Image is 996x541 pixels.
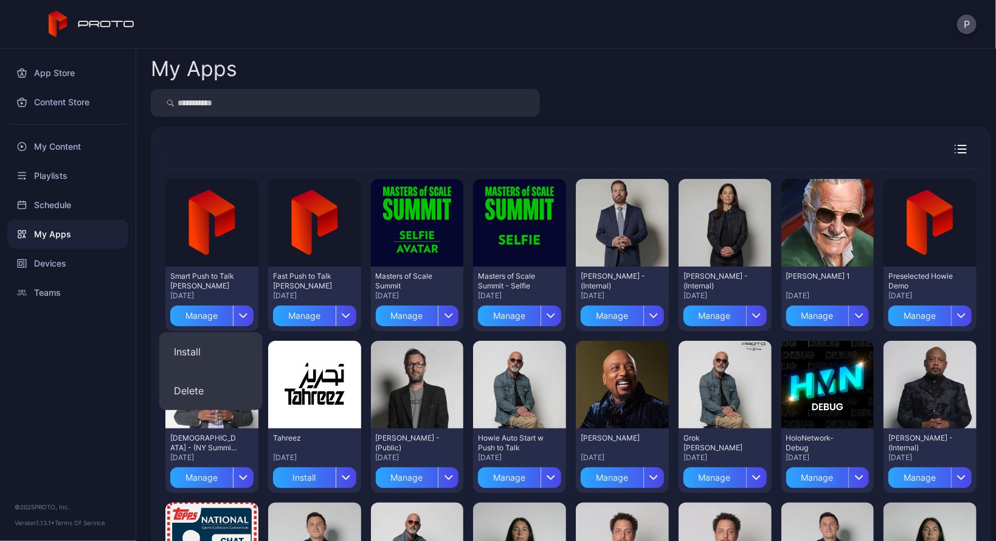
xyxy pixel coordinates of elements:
div: [DATE] [786,291,870,301]
div: Manage [786,305,849,326]
button: Manage [786,462,870,488]
button: P [957,15,977,34]
div: Tahreez [273,433,340,443]
div: © 2025 PROTO, Inc. [15,502,121,512]
div: Manage [376,305,438,326]
div: Manage [683,305,746,326]
a: My Apps [7,220,128,249]
div: [DATE] [581,453,664,462]
a: Teams [7,278,128,307]
div: Daymond John - (Internal) [888,433,955,453]
div: [DATE] [376,291,459,301]
span: Version 1.13.1 • [15,519,55,526]
div: Manage [581,467,643,488]
div: Manage [478,467,541,488]
button: Manage [581,301,664,326]
div: [DATE] [683,291,767,301]
div: Manage [581,305,643,326]
button: Manage [376,462,459,488]
div: Manage [273,305,336,326]
div: Stan 1 [786,271,853,281]
div: Daymond John Selfie [581,433,648,443]
div: Manage [170,467,233,488]
div: [DATE] [273,453,356,462]
div: Manage [786,467,849,488]
div: Jared - (Internal) [581,271,648,291]
div: Manage [478,305,541,326]
button: Manage [170,462,254,488]
div: Swami - (NY Summit Push to Talk) [170,433,237,453]
div: Howie Auto Start w Push to Talk [478,433,545,453]
button: Manage [786,301,870,326]
button: Manage [273,301,356,326]
a: Schedule [7,190,128,220]
button: Manage [478,462,561,488]
a: Terms Of Service [55,519,105,526]
div: Manage [888,467,951,488]
button: Install [159,332,263,371]
div: Grok Howie Mandel [683,433,750,453]
button: Manage [888,301,972,326]
button: Manage [683,462,767,488]
button: Manage [170,301,254,326]
button: Delete [159,371,263,410]
div: Install [273,467,336,488]
a: Content Store [7,88,128,117]
div: [DATE] [170,291,254,301]
div: [DATE] [581,291,664,301]
div: David N Persona - (Public) [376,433,443,453]
div: Manage [683,467,746,488]
button: Manage [376,301,459,326]
a: Devices [7,249,128,278]
a: Playlists [7,161,128,190]
div: [DATE] [170,453,254,462]
div: [DATE] [786,453,870,462]
div: [DATE] [376,453,459,462]
div: [DATE] [683,453,767,462]
a: App Store [7,58,128,88]
div: [DATE] [888,291,972,301]
div: Manage [888,305,951,326]
div: [DATE] [273,291,356,301]
div: Manage [170,305,233,326]
div: Masters of Scale Summit [376,271,443,291]
div: Manage [376,467,438,488]
div: [DATE] [888,453,972,462]
div: Dr. Meltzer - (Internal) [683,271,750,291]
div: Fast Push to Talk Reid [273,271,340,291]
div: HoloNetwork-Debug [786,433,853,453]
div: Smart Push to Talk Reid [170,271,237,291]
div: Preselected Howie Demo [888,271,955,291]
a: My Content [7,132,128,161]
button: Manage [888,462,972,488]
div: Masters of Scale Summit - Selfie [478,271,545,291]
button: Install [273,462,356,488]
div: [DATE] [478,291,561,301]
button: Manage [478,301,561,326]
button: Manage [581,462,664,488]
div: [DATE] [478,453,561,462]
button: Manage [683,301,767,326]
div: My Apps [151,58,237,79]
